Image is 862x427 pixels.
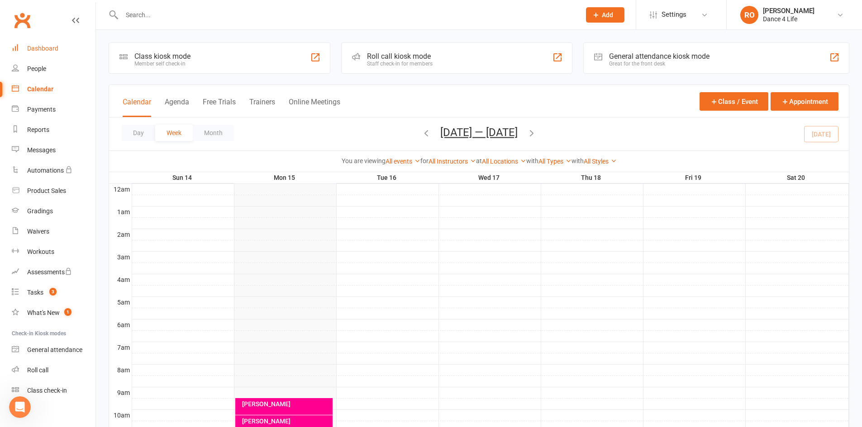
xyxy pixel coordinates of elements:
div: [PERSON_NAME] [763,7,814,15]
div: [PERSON_NAME] [242,418,331,424]
strong: at [476,157,482,164]
th: 2am [109,229,132,240]
div: Dashboard [27,45,58,52]
button: Week [155,125,193,141]
button: Online Meetings [289,98,340,117]
div: Roll call [27,366,48,374]
span: Settings [662,5,686,25]
a: Roll call [12,360,95,380]
div: Member self check-in [134,61,190,67]
strong: with [571,157,584,164]
th: Sun 14 [132,172,234,183]
div: Assessments [27,268,72,276]
a: All Styles [584,158,617,165]
a: Waivers [12,221,95,242]
div: Workouts [27,248,54,255]
th: 9am [109,387,132,398]
div: Class kiosk mode [134,52,190,61]
th: Tue 16 [336,172,438,183]
th: 10am [109,409,132,421]
button: Appointment [771,92,838,111]
div: General attendance kiosk mode [609,52,710,61]
th: Wed 17 [438,172,541,183]
div: Messages [27,146,56,154]
button: [DATE] — [DATE] [440,126,518,139]
div: Calendar [27,85,53,93]
button: Agenda [165,98,189,117]
a: Messages [12,140,95,160]
a: Clubworx [11,9,33,32]
input: Search... [119,9,574,21]
th: 6am [109,319,132,330]
a: People [12,59,95,79]
div: Automations [27,167,64,174]
a: Workouts [12,242,95,262]
a: Product Sales [12,181,95,201]
th: 1am [109,206,132,217]
div: People [27,65,46,72]
div: Waivers [27,228,49,235]
a: Assessments [12,262,95,282]
a: All Instructors [429,158,476,165]
span: Add [602,11,613,19]
div: Product Sales [27,187,66,194]
button: Month [193,125,234,141]
strong: You are viewing [342,157,386,164]
th: Mon 15 [234,172,336,183]
button: Free Trials [203,98,236,117]
div: Roll call kiosk mode [367,52,433,61]
a: Tasks 3 [12,282,95,303]
th: 8am [109,364,132,375]
a: Calendar [12,79,95,99]
div: [PERSON_NAME] [242,401,331,407]
th: Sat 20 [745,172,849,183]
a: All Types [538,158,571,165]
strong: for [420,157,429,164]
a: All events [386,158,420,165]
a: Class kiosk mode [12,380,95,401]
button: Calendar [123,98,151,117]
a: Payments [12,99,95,120]
th: 12am [109,183,132,195]
a: Reports [12,120,95,140]
a: General attendance kiosk mode [12,340,95,360]
a: Automations [12,160,95,181]
button: Class / Event [700,92,768,111]
iframe: Intercom live chat [9,396,31,418]
button: Trainers [249,98,275,117]
div: Class check-in [27,387,67,394]
div: Payments [27,106,56,113]
button: Day [122,125,155,141]
div: What's New [27,309,60,316]
th: 7am [109,342,132,353]
div: Dance 4 Life [763,15,814,23]
a: What's New1 [12,303,95,323]
span: 3 [49,288,57,296]
th: Thu 18 [541,172,643,183]
div: Tasks [27,289,43,296]
button: Add [586,7,624,23]
span: 1 [64,308,71,316]
div: Reports [27,126,49,133]
a: All Locations [482,158,526,165]
div: General attendance [27,346,82,353]
a: Gradings [12,201,95,221]
div: RO [740,6,758,24]
th: 5am [109,296,132,308]
div: Great for the front desk [609,61,710,67]
div: Staff check-in for members [367,61,433,67]
strong: with [526,157,538,164]
div: Gradings [27,207,53,215]
th: 4am [109,274,132,285]
th: 3am [109,251,132,263]
a: Dashboard [12,38,95,59]
th: Fri 19 [643,172,745,183]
